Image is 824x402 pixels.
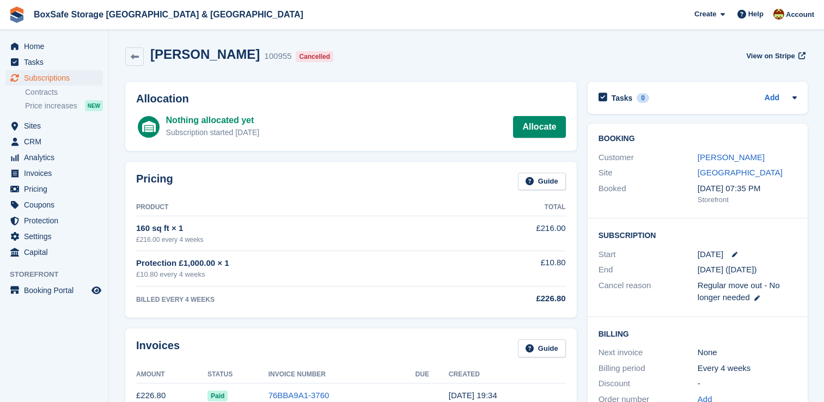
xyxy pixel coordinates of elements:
[5,134,103,149] a: menu
[136,257,462,270] div: Protection £1,000.00 × 1
[24,229,89,244] span: Settings
[24,166,89,181] span: Invoices
[136,339,180,357] h2: Invoices
[9,7,25,23] img: stora-icon-8386f47178a22dfd0bd8f6a31ec36ba5ce8667c1dd55bd0f319d3a0aa187defe.svg
[698,182,797,195] div: [DATE] 07:35 PM
[416,366,449,383] th: Due
[462,251,565,286] td: £10.80
[5,54,103,70] a: menu
[637,93,649,103] div: 0
[207,366,268,383] th: Status
[24,134,89,149] span: CRM
[599,182,698,205] div: Booked
[599,362,698,375] div: Billing period
[698,346,797,359] div: None
[24,213,89,228] span: Protection
[612,93,633,103] h2: Tasks
[5,283,103,298] a: menu
[268,366,416,383] th: Invoice Number
[518,173,566,191] a: Guide
[24,39,89,54] span: Home
[599,151,698,164] div: Customer
[166,127,260,138] div: Subscription started [DATE]
[296,51,333,62] div: Cancelled
[24,54,89,70] span: Tasks
[5,213,103,228] a: menu
[24,197,89,212] span: Coupons
[5,229,103,244] a: menu
[136,235,462,245] div: £216.00 every 4 weeks
[24,150,89,165] span: Analytics
[25,101,77,111] span: Price increases
[599,248,698,261] div: Start
[599,229,797,240] h2: Subscription
[698,194,797,205] div: Storefront
[136,295,462,304] div: BILLED EVERY 4 WEEKS
[10,269,108,280] span: Storefront
[518,339,566,357] a: Guide
[136,269,462,280] div: £10.80 every 4 weeks
[136,173,173,191] h2: Pricing
[599,264,698,276] div: End
[449,391,497,400] time: 2025-08-11 18:34:32 UTC
[136,366,207,383] th: Amount
[24,118,89,133] span: Sites
[24,70,89,86] span: Subscriptions
[599,377,698,390] div: Discount
[698,377,797,390] div: -
[462,293,565,305] div: £226.80
[166,114,260,127] div: Nothing allocated yet
[5,70,103,86] a: menu
[698,281,780,302] span: Regular move out - No longer needed
[5,150,103,165] a: menu
[136,222,462,235] div: 160 sq ft × 1
[136,199,462,216] th: Product
[150,47,260,62] h2: [PERSON_NAME]
[5,181,103,197] a: menu
[765,92,779,105] a: Add
[742,47,808,65] a: View on Stripe
[786,9,814,20] span: Account
[5,118,103,133] a: menu
[268,391,329,400] a: 76BBA9A1-3760
[698,153,765,162] a: [PERSON_NAME]
[24,181,89,197] span: Pricing
[5,166,103,181] a: menu
[698,248,723,261] time: 2025-08-11 00:00:00 UTC
[5,197,103,212] a: menu
[449,366,566,383] th: Created
[207,391,228,401] span: Paid
[25,87,103,98] a: Contracts
[462,199,565,216] th: Total
[599,135,797,143] h2: Booking
[599,279,698,304] div: Cancel reason
[746,51,795,62] span: View on Stripe
[24,245,89,260] span: Capital
[513,116,565,138] a: Allocate
[698,362,797,375] div: Every 4 weeks
[694,9,716,20] span: Create
[599,328,797,339] h2: Billing
[264,50,291,63] div: 100955
[599,346,698,359] div: Next invoice
[5,245,103,260] a: menu
[85,100,103,111] div: NEW
[462,216,565,251] td: £216.00
[25,100,103,112] a: Price increases NEW
[29,5,308,23] a: BoxSafe Storage [GEOGRAPHIC_DATA] & [GEOGRAPHIC_DATA]
[748,9,764,20] span: Help
[5,39,103,54] a: menu
[90,284,103,297] a: Preview store
[599,167,698,179] div: Site
[698,265,757,274] span: [DATE] ([DATE])
[698,168,783,177] a: [GEOGRAPHIC_DATA]
[136,93,566,105] h2: Allocation
[773,9,784,20] img: Kim
[24,283,89,298] span: Booking Portal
